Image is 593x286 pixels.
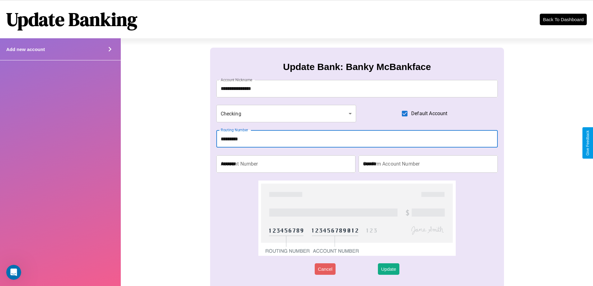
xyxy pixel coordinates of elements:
[378,263,399,275] button: Update
[6,7,137,32] h1: Update Banking
[221,127,248,133] label: Routing Number
[540,14,587,25] button: Back To Dashboard
[6,265,21,280] iframe: Intercom live chat
[283,62,431,72] h3: Update Bank: Banky McBankface
[221,77,252,82] label: Account Nickname
[6,47,45,52] h4: Add new account
[258,181,455,256] img: check
[315,263,336,275] button: Cancel
[216,105,356,122] div: Checking
[586,130,590,156] div: Give Feedback
[411,110,447,117] span: Default Account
